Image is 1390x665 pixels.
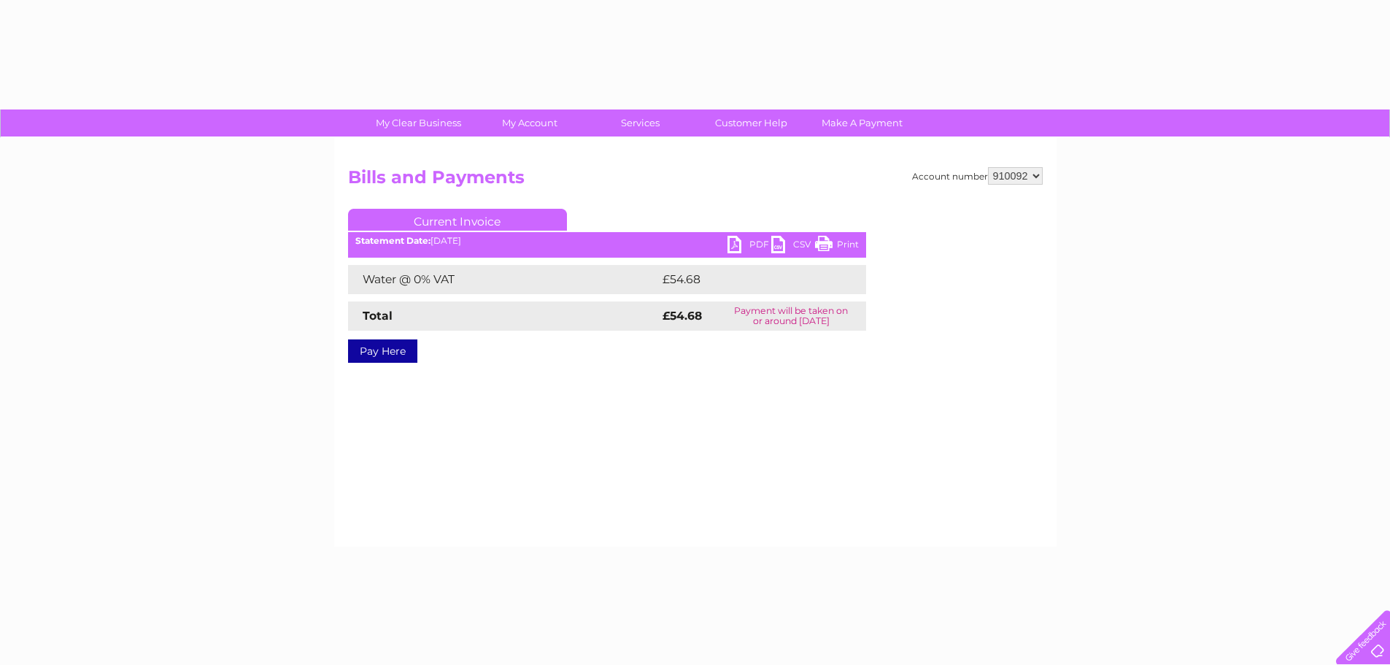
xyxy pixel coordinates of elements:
[727,236,771,257] a: PDF
[912,167,1043,185] div: Account number
[348,339,417,363] a: Pay Here
[348,265,659,294] td: Water @ 0% VAT
[355,235,430,246] b: Statement Date:
[802,109,922,137] a: Make A Payment
[663,309,702,323] strong: £54.68
[358,109,479,137] a: My Clear Business
[771,236,815,257] a: CSV
[348,209,567,231] a: Current Invoice
[659,265,838,294] td: £54.68
[363,309,393,323] strong: Total
[815,236,859,257] a: Print
[717,301,866,331] td: Payment will be taken on or around [DATE]
[691,109,811,137] a: Customer Help
[348,236,866,246] div: [DATE]
[348,167,1043,195] h2: Bills and Payments
[469,109,590,137] a: My Account
[580,109,700,137] a: Services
